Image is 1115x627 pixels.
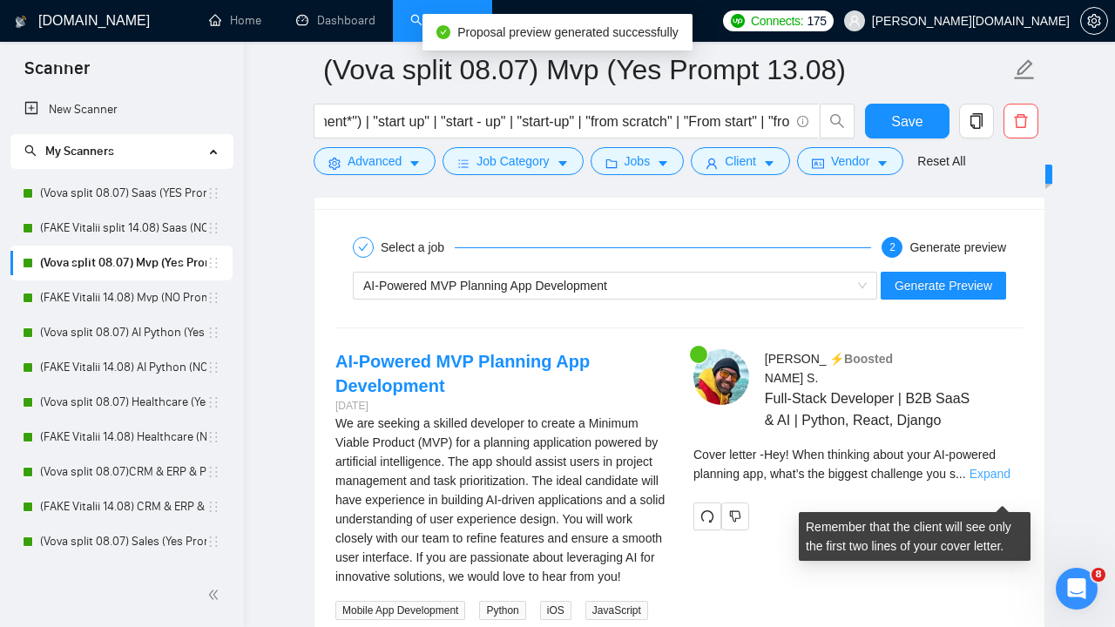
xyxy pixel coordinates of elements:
li: (FAKE Vitalii 14.08) Healthcare (NO Prompt 01.07) [10,420,233,455]
span: ⚡️Boosted [829,352,893,366]
span: Jobs [625,152,651,171]
span: Connects: [751,11,803,30]
span: holder [206,430,220,444]
button: Generate Preview [881,272,1006,300]
span: search [24,145,37,157]
span: caret-down [876,157,889,170]
div: [DATE] [335,398,666,415]
li: (Vova split 08.07) Healthcare (Yes Prompt 13.08) [10,385,233,420]
span: info-circle [797,116,808,127]
span: bars [457,157,470,170]
li: (Vova split 08.07) Sales (Yes Prompt 13.08) [10,524,233,559]
span: user [706,157,718,170]
span: redo [694,509,720,523]
span: check [358,242,368,253]
span: holder [206,291,220,305]
span: My Scanners [24,144,114,158]
a: Reset All [917,152,965,171]
span: dislike [729,509,741,523]
span: ... [956,467,966,481]
a: (FAKE Vitalii 14.08) CRM & ERP & PMS (NO Prompt 01.07) [40,489,206,524]
span: user [848,15,861,27]
span: setting [328,157,341,170]
span: double-left [207,586,225,603]
img: c1RybSAfS18diGpOlnMLoIVY1IjbKumXe8Uj4j6Bn5tYfH9FjfvauBI_KI7NN7sqnK [693,349,749,405]
li: New Scanner [10,92,233,127]
span: Cover letter - Hey! When thinking about your AI-powered planning app, what’s the biggest challeng... [693,448,996,481]
button: folderJobscaret-down [591,147,685,175]
span: Generate Preview [895,276,992,295]
input: Search Freelance Jobs... [324,111,789,132]
li: (Vova split 08.07) AI Python (Yes Prompt 13.08) [10,315,233,350]
span: [PERSON_NAME] S . [765,352,827,385]
span: edit [1013,58,1036,81]
button: barsJob Categorycaret-down [443,147,583,175]
a: (Vova split 08.07) Sales (Yes Prompt 13.08) [40,524,206,559]
li: (Vova split 08.07) Mvp (Yes Prompt 13.08) [10,246,233,280]
button: delete [1003,104,1038,138]
button: search [820,104,855,138]
a: dashboardDashboard [296,13,375,28]
a: setting [1080,14,1108,28]
a: AI-Powered MVP Planning App Development [335,352,590,395]
span: setting [1081,14,1107,28]
span: Scanner [10,56,104,92]
a: (Vova split 08.07) Mvp (Yes Prompt 13.08) [40,246,206,280]
li: (Vova split 08.07) Saas (YES Prompt 13.08) [10,176,233,211]
span: caret-down [409,157,421,170]
span: Client [725,152,756,171]
li: (FAKE Vitalii 14.08) Sales (NO Prompt 01.07) [10,559,233,594]
a: (Vova split 08.07) Healthcare (Yes Prompt 13.08) [40,385,206,420]
span: holder [206,221,220,235]
a: (FAKE Vitalii split 14.08) Saas (NO Prompt 01.07) [40,211,206,246]
span: 175 [807,11,826,30]
img: upwork-logo.png [731,14,745,28]
span: delete [1004,113,1037,129]
button: userClientcaret-down [691,147,790,175]
img: logo [15,8,27,36]
li: (FAKE Vitalii 14.08) CRM & ERP & PMS (NO Prompt 01.07) [10,489,233,524]
span: holder [206,326,220,340]
a: (Vova split 08.07) Saas (YES Prompt 13.08) [40,176,206,211]
a: (Vova split 08.07) AI Python (Yes Prompt 13.08) [40,315,206,350]
button: redo [693,502,721,530]
button: Save [865,104,949,138]
span: Job Category [476,152,549,171]
button: copy [959,104,994,138]
span: copy [960,113,993,129]
span: holder [206,535,220,549]
span: iOS [540,601,571,620]
div: Remember that the client will see only the first two lines of your cover letter. [799,512,1031,561]
span: Python [479,601,525,620]
li: (Vova split 08.07)CRM & ERP & PMS (Yes Prompt 13.08) [10,455,233,489]
span: folder [605,157,618,170]
iframe: Intercom live chat [1056,568,1098,610]
span: idcard [812,157,824,170]
div: Generate preview [909,237,1006,258]
li: (FAKE Vitalii split 14.08) Saas (NO Prompt 01.07) [10,211,233,246]
span: My Scanners [45,144,114,158]
a: homeHome [209,13,261,28]
span: caret-down [557,157,569,170]
span: caret-down [657,157,669,170]
span: holder [206,500,220,514]
span: holder [206,256,220,270]
span: Proposal preview generated successfully [457,25,679,39]
button: setting [1080,7,1108,35]
span: Advanced [348,152,402,171]
a: (FAKE Vitalii 14.08) Mvp (NO Prompt 01.07) [40,280,206,315]
div: Select a job [381,237,455,258]
a: (Vova split 08.07)CRM & ERP & PMS (Yes Prompt 13.08) [40,455,206,489]
div: Remember that the client will see only the first two lines of your cover letter. [693,445,1024,483]
a: Expand [970,467,1010,481]
li: (FAKE Vitalii 14.08) AI Python (NO Prompt 01.07) [10,350,233,385]
button: idcardVendorcaret-down [797,147,903,175]
span: check-circle [436,25,450,39]
span: Mobile App Development [335,601,465,620]
button: settingAdvancedcaret-down [314,147,436,175]
span: AI-Powered MVP Planning App Development [363,279,607,293]
span: holder [206,395,220,409]
a: New Scanner [24,92,219,127]
span: 2 [889,241,895,253]
span: Full-Stack Developer | B2B SaaS & AI | Python, React, Django [765,388,972,431]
